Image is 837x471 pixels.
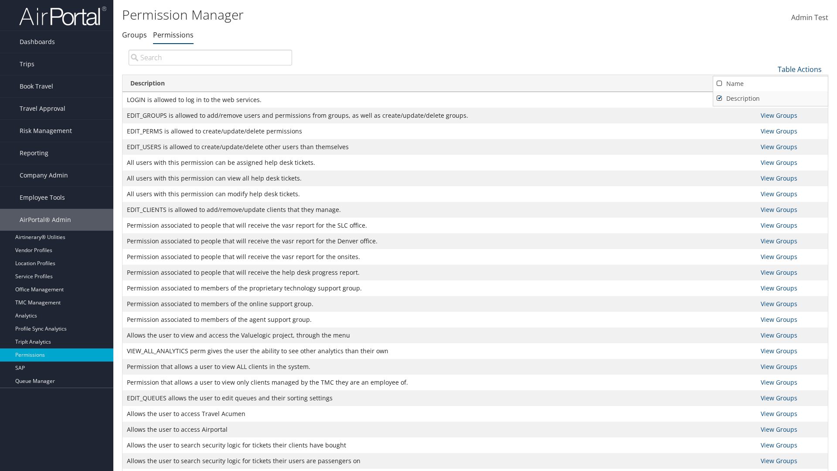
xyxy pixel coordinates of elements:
a: Description [713,91,828,106]
span: Reporting [20,142,48,164]
span: Company Admin [20,164,68,186]
span: Dashboards [20,31,55,53]
span: Risk Management [20,120,72,142]
span: Book Travel [20,75,53,97]
span: Employee Tools [20,187,65,208]
img: airportal-logo.png [19,6,106,26]
span: Travel Approval [20,98,65,119]
a: Name [713,76,828,91]
span: AirPortal® Admin [20,209,71,231]
span: Trips [20,53,34,75]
